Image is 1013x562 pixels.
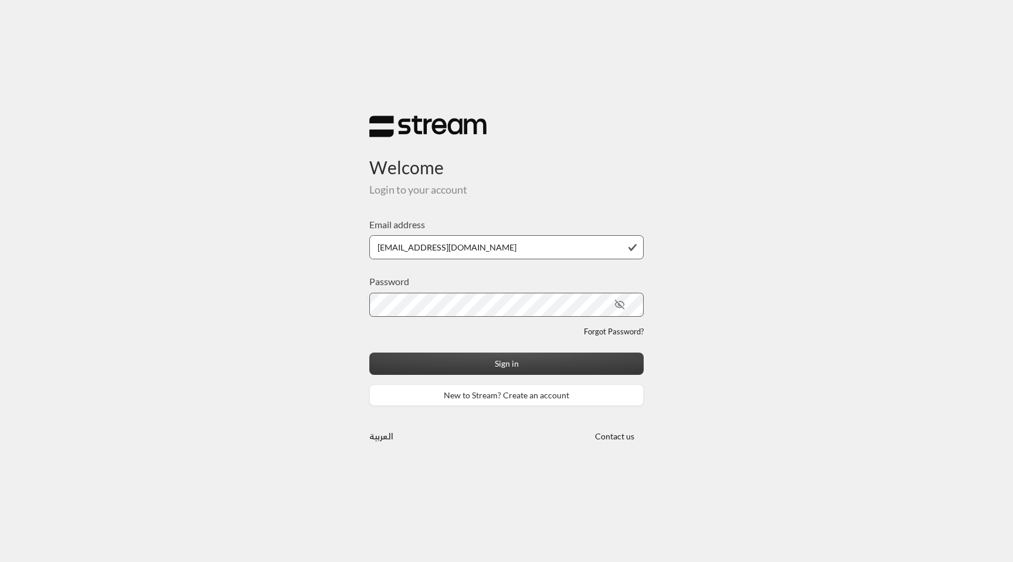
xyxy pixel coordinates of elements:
[369,184,644,197] h5: Login to your account
[610,294,630,314] button: toggle password visibility
[369,425,393,447] a: العربية
[369,218,425,232] label: Email address
[369,275,409,289] label: Password
[585,431,644,441] a: Contact us
[369,235,644,259] input: Type your email here
[584,326,644,338] a: Forgot Password?
[369,115,487,138] img: Stream Logo
[369,138,644,178] h3: Welcome
[369,384,644,406] a: New to Stream? Create an account
[369,353,644,374] button: Sign in
[585,425,644,447] button: Contact us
